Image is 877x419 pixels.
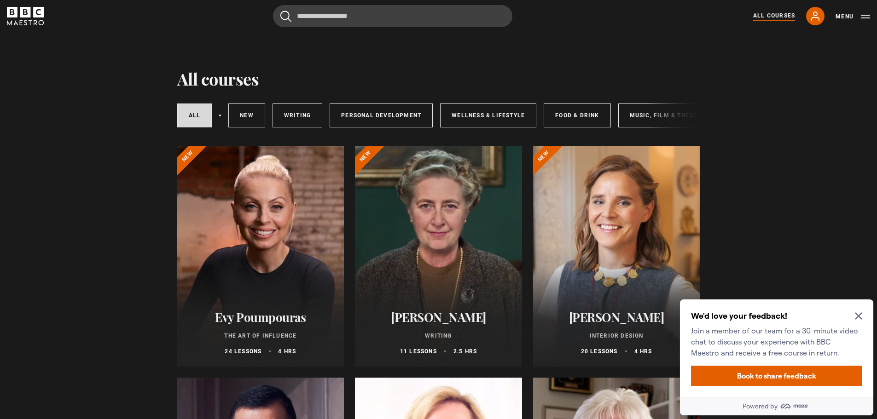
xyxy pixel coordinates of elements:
svg: BBC Maestro [7,7,44,25]
p: The Art of Influence [188,332,333,340]
p: 2.5 hrs [453,347,477,356]
h2: [PERSON_NAME] [366,310,511,324]
button: Book to share feedback [15,70,186,90]
h2: [PERSON_NAME] [544,310,689,324]
p: 20 lessons [581,347,618,356]
a: All Courses [753,11,795,21]
h2: Evy Poumpouras [188,310,333,324]
p: Interior Design [544,332,689,340]
button: Submit the search query [280,11,291,22]
p: 11 lessons [400,347,437,356]
p: 4 hrs [278,347,296,356]
input: Search [273,5,512,27]
p: Join a member of our team for a 30-minute video chat to discuss your experience with BBC Maestro ... [15,29,182,63]
p: 4 hrs [634,347,652,356]
a: Powered by maze [4,101,197,120]
h2: We'd love your feedback! [15,15,182,26]
p: 24 lessons [225,347,261,356]
a: Music, Film & Theatre [618,103,716,127]
a: [PERSON_NAME] Interior Design 20 lessons 4 hrs New [533,146,700,367]
a: Food & Drink [544,103,610,127]
p: Writing [366,332,511,340]
a: [PERSON_NAME] Writing 11 lessons 2.5 hrs New [355,146,522,367]
div: Optional study invitation [4,4,197,120]
a: Personal Development [330,103,433,127]
a: New [228,103,265,127]
a: Wellness & Lifestyle [440,103,536,127]
button: Close Maze Prompt [179,17,186,24]
a: Evy Poumpouras The Art of Influence 24 lessons 4 hrs New [177,146,344,367]
h1: All courses [177,69,259,88]
a: All [177,103,212,127]
a: Writing [273,103,322,127]
button: Toggle navigation [836,12,870,21]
